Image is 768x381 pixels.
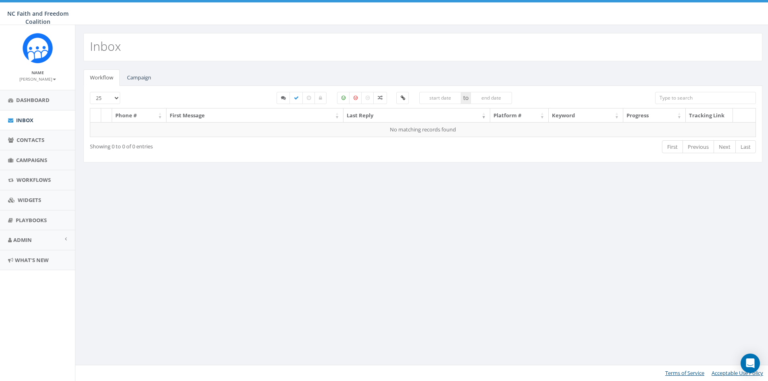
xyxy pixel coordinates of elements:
[19,75,56,82] a: [PERSON_NAME]
[16,217,47,224] span: Playbooks
[549,108,623,123] th: Keyword: activate to sort column ascending
[112,108,167,123] th: Phone #: activate to sort column ascending
[714,140,736,154] a: Next
[373,92,387,104] label: Mixed
[662,140,683,154] a: First
[23,33,53,63] img: Rally_Corp_Icon.png
[18,196,41,204] span: Widgets
[16,96,50,104] span: Dashboard
[741,354,760,373] div: Open Intercom Messenger
[665,369,704,377] a: Terms of Service
[361,92,374,104] label: Neutral
[461,92,470,104] span: to
[90,139,360,150] div: Showing 0 to 0 of 0 entries
[337,92,350,104] label: Positive
[31,70,44,75] small: Name
[289,92,303,104] label: Completed
[17,136,44,144] span: Contacts
[735,140,756,154] a: Last
[13,236,32,244] span: Admin
[343,108,490,123] th: Last Reply: activate to sort column ascending
[16,156,47,164] span: Campaigns
[349,92,362,104] label: Negative
[302,92,315,104] label: Expired
[7,10,69,25] span: NC Faith and Freedom Coalition
[314,92,327,104] label: Closed
[277,92,290,104] label: Started
[683,140,714,154] a: Previous
[396,92,409,104] label: Clicked
[167,108,343,123] th: First Message: activate to sort column ascending
[490,108,549,123] th: Platform #: activate to sort column ascending
[470,92,512,104] input: end date
[17,176,51,183] span: Workflows
[712,369,763,377] a: Acceptable Use Policy
[15,256,49,264] span: What's New
[623,108,686,123] th: Progress: activate to sort column ascending
[19,76,56,82] small: [PERSON_NAME]
[121,69,158,86] a: Campaign
[419,92,461,104] input: start date
[655,92,756,104] input: Type to search
[83,69,120,86] a: Workflow
[90,122,756,137] td: No matching records found
[90,40,121,53] h2: Inbox
[16,117,33,124] span: Inbox
[686,108,733,123] th: Tracking Link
